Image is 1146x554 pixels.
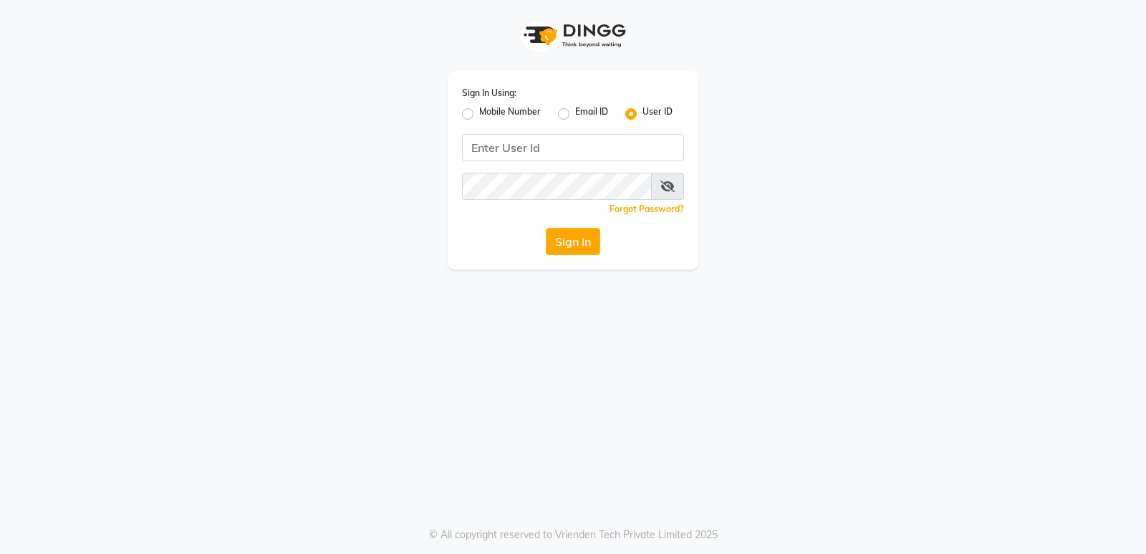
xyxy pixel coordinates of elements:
label: Email ID [575,105,608,123]
button: Sign In [546,228,600,255]
label: Mobile Number [479,105,541,123]
label: Sign In Using: [462,87,516,100]
a: Forgot Password? [610,204,684,214]
input: Username [462,173,652,200]
input: Username [462,134,684,161]
img: logo1.svg [516,14,630,57]
label: User ID [642,105,673,123]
